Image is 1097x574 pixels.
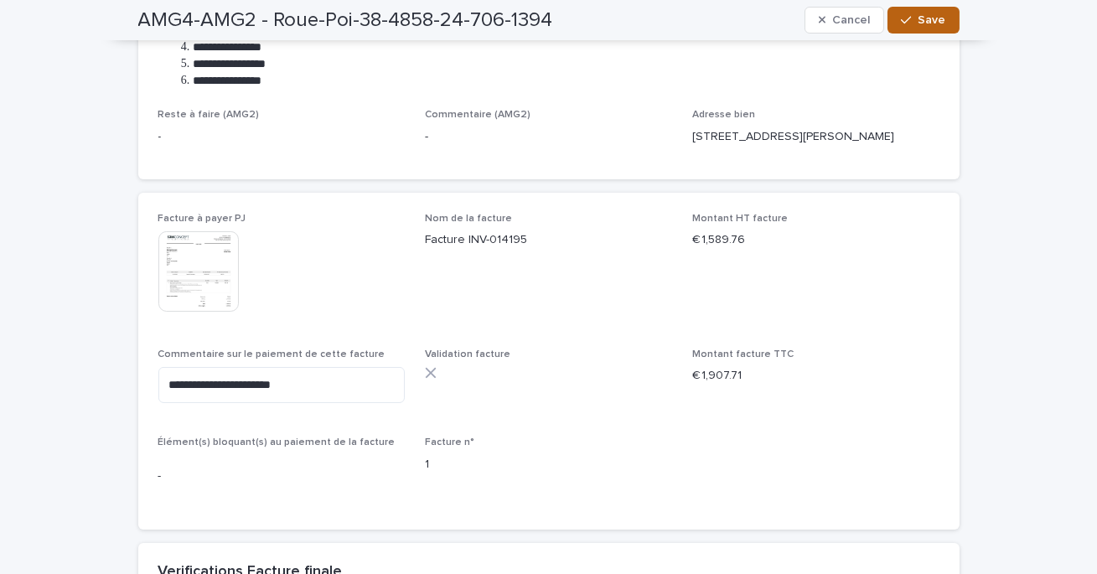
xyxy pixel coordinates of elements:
[425,231,672,249] p: Facture INV-014195
[692,214,788,224] span: Montant HT facture
[692,367,939,385] p: € 1,907.71
[425,214,512,224] span: Nom de la facture
[158,110,260,120] span: Reste à faire (AMG2)
[138,8,553,33] h2: AMG4-AMG2 - Roue-Poi-38-4858-24-706-1394
[158,437,396,447] span: Élément(s) bloquant(s) au paiement de la facture
[805,7,885,34] button: Cancel
[158,214,246,224] span: Facture à payer PJ
[887,7,959,34] button: Save
[158,349,386,359] span: Commentaire sur le paiement de cette facture
[425,349,510,359] span: Validation facture
[425,110,530,120] span: Commentaire (AMG2)
[832,14,870,26] span: Cancel
[425,437,474,447] span: Facture n°
[692,110,755,120] span: Adresse bien
[692,231,939,249] p: € 1,589.76
[692,128,939,146] p: [STREET_ADDRESS][PERSON_NAME]
[425,456,672,473] p: 1
[918,14,946,26] span: Save
[425,128,672,146] p: -
[158,128,406,146] p: -
[158,468,406,485] p: -
[692,349,794,359] span: Montant facture TTC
